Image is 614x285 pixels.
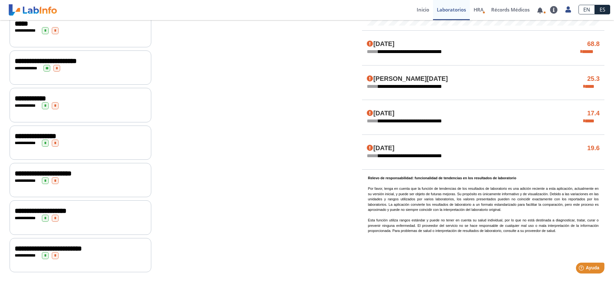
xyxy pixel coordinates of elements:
a: ES [595,5,610,14]
span: HRA [474,6,484,13]
h4: 19.6 [587,144,600,152]
p: Por favor, tenga en cuenta que la función de tendencias de los resultados de laboratorio es una a... [368,175,599,234]
h4: 25.3 [587,75,600,83]
h4: [DATE] [367,144,394,152]
h4: [DATE] [367,110,394,117]
iframe: Help widget launcher [557,260,607,278]
b: Relevo de responsabilidad: funcionalidad de tendencias en los resultados de laboratorio [368,176,516,180]
h4: 68.8 [587,40,600,48]
h4: 17.4 [587,110,600,117]
h4: [DATE] [367,40,394,48]
h4: [PERSON_NAME][DATE] [367,75,448,83]
a: EN [579,5,595,14]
